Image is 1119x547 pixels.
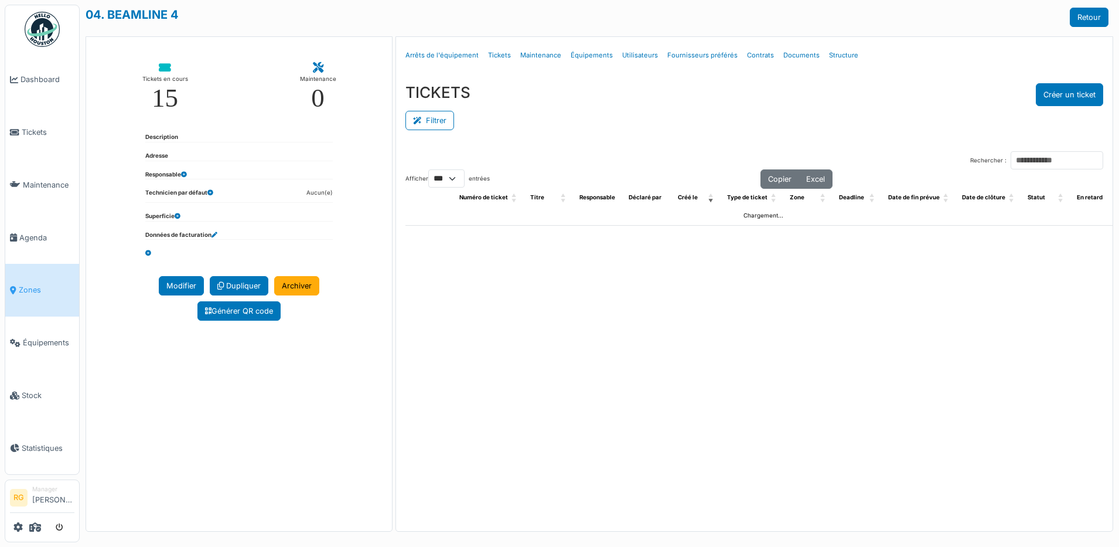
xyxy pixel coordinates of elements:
[5,264,79,317] a: Zones
[210,276,268,295] a: Dupliquer
[779,42,824,69] a: Documents
[760,169,799,189] button: Copier
[133,53,197,121] a: Tickets en cours 15
[579,194,615,201] span: Responsable
[663,42,742,69] a: Fournisseurs préférés
[291,53,346,121] a: Maintenance 0
[1077,194,1103,201] span: En retard
[306,189,333,198] dd: Aucun(e)
[806,175,825,184] span: Excel
[22,443,74,454] span: Statistiques
[405,83,470,101] h3: TICKETS
[145,212,180,221] dt: Superficie
[145,152,168,161] dt: Adresse
[459,194,508,201] span: Numéro de ticket
[678,194,698,201] span: Créé le
[824,42,863,69] a: Structure
[771,189,778,207] span: Type de ticket: Activate to sort
[401,42,483,69] a: Arrêts de l'équipement
[1070,8,1108,27] a: Retour
[197,301,281,321] a: Générer QR code
[5,369,79,422] a: Stock
[10,489,28,507] li: RG
[943,189,950,207] span: Date de fin prévue: Activate to sort
[708,189,715,207] span: Créé le: Activate to remove sorting
[516,42,566,69] a: Maintenance
[311,85,325,111] div: 0
[1058,189,1065,207] span: Statut: Activate to sort
[970,157,1007,165] label: Rechercher :
[483,42,516,69] a: Tickets
[10,485,74,513] a: RG Manager[PERSON_NAME]
[790,194,804,201] span: Zone
[142,73,188,85] div: Tickets en cours
[23,337,74,348] span: Équipements
[21,74,74,85] span: Dashboard
[5,211,79,264] a: Agenda
[22,390,74,401] span: Stock
[145,189,213,202] dt: Technicien par défaut
[5,53,79,106] a: Dashboard
[962,194,1005,201] span: Date de clôture
[511,189,518,207] span: Numéro de ticket: Activate to sort
[405,111,454,130] button: Filtrer
[1009,189,1016,207] span: Date de clôture: Activate to sort
[888,194,940,201] span: Date de fin prévue
[405,169,490,188] label: Afficher entrées
[1036,83,1103,106] button: Créer un ticket
[1028,194,1045,201] span: Statut
[19,284,74,295] span: Zones
[145,133,178,142] dt: Description
[768,175,792,184] span: Copier
[629,194,661,201] span: Déclaré par
[32,485,74,494] div: Manager
[145,171,187,179] dt: Responsable
[86,8,179,22] a: 04. BEAMLINE 4
[5,159,79,212] a: Maintenance
[5,106,79,159] a: Tickets
[820,189,827,207] span: Zone: Activate to sort
[799,169,833,189] button: Excel
[428,169,465,188] select: Afficherentrées
[159,276,204,295] a: Modifier
[839,194,864,201] span: Deadline
[727,194,767,201] span: Type de ticket
[5,422,79,474] a: Statistiques
[145,231,217,240] dt: Données de facturation
[869,189,876,207] span: Deadline: Activate to sort
[300,73,336,85] div: Maintenance
[22,127,74,138] span: Tickets
[618,42,663,69] a: Utilisateurs
[742,42,779,69] a: Contrats
[19,232,74,243] span: Agenda
[5,317,79,369] a: Équipements
[274,276,319,295] a: Archiver
[152,85,178,111] div: 15
[530,194,544,201] span: Titre
[25,12,60,47] img: Badge_color-CXgf-gQk.svg
[32,485,74,510] li: [PERSON_NAME]
[566,42,618,69] a: Équipements
[23,179,74,191] span: Maintenance
[561,189,568,207] span: Titre: Activate to sort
